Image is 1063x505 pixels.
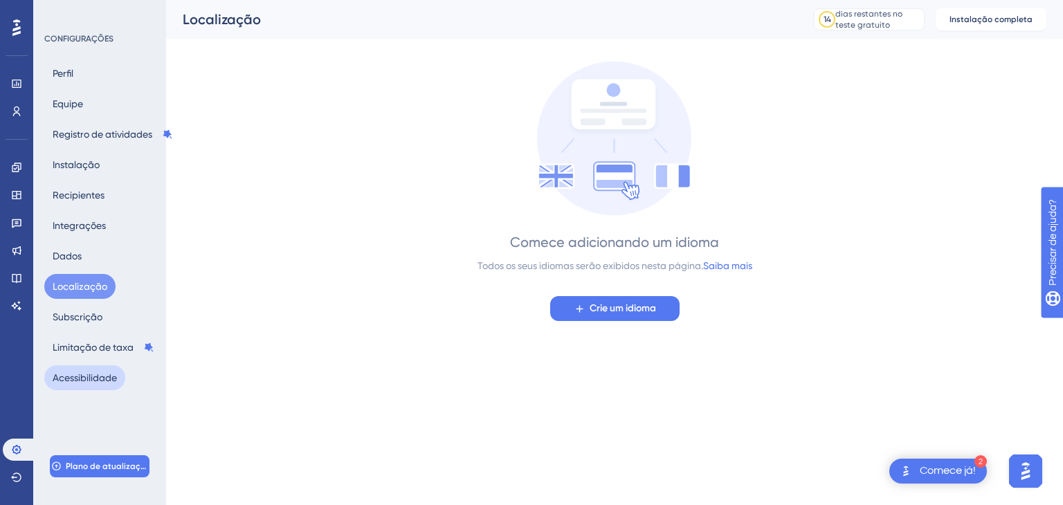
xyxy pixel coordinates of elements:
img: imagem-do-lançador-texto-alternativo [898,463,914,479]
font: Subscrição [53,311,102,322]
button: Limitação de taxa [44,335,163,360]
div: Abra a lista de verificação Comece!, módulos restantes: 2 [889,459,987,484]
button: Integrações [44,213,114,238]
button: Registro de atividades [44,122,181,147]
font: Todos os seus idiomas serão exibidos nesta página. [478,260,703,271]
font: Localização [183,11,261,28]
button: Instalação completa [936,8,1046,30]
button: Acessibilidade [44,365,125,390]
button: Perfil [44,61,82,86]
button: Subscrição [44,304,111,329]
font: 2 [979,458,983,466]
font: Acessibilidade [53,372,117,383]
button: Recipientes [44,183,113,208]
font: Instalação completa [950,15,1033,24]
font: Plano de atualização [66,461,151,471]
font: CONFIGURAÇÕES [44,34,113,44]
font: Registro de atividades [53,129,152,140]
iframe: Iniciador do Assistente de IA do UserGuiding [1005,450,1046,492]
font: 14 [824,15,831,24]
font: Precisar de ajuda? [33,6,119,17]
button: Instalação [44,152,108,177]
font: Comece adicionando um idioma [510,234,719,250]
font: Limitação de taxa [53,342,134,353]
button: Crie um idioma [550,296,680,321]
font: Perfil [53,68,73,79]
button: Dados [44,244,90,268]
font: Recipientes [53,190,105,201]
button: Equipe [44,91,91,116]
a: Saiba mais [703,260,752,271]
font: dias restantes no teste gratuito [835,9,902,30]
button: Plano de atualização [50,455,149,477]
font: Dados [53,250,82,261]
font: Comece já! [920,465,976,476]
font: Equipe [53,98,83,109]
font: Localização [53,281,107,292]
font: Integrações [53,220,106,231]
font: Crie um idioma [590,302,656,314]
font: Instalação [53,159,100,170]
button: Localização [44,274,116,299]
